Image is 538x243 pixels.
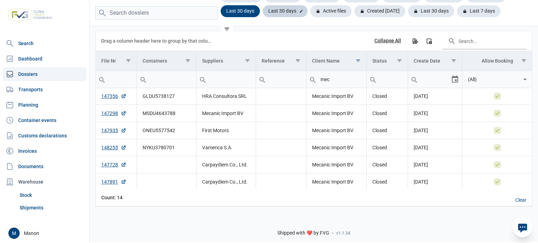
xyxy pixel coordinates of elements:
div: Data grid toolbar [101,31,526,51]
a: Shipments [17,201,87,214]
a: 147891 [101,178,126,185]
span: Show filter options for column 'Reference' [295,58,301,63]
div: Warehouse [3,175,87,189]
span: Show filter options for column 'Status' [397,58,402,63]
a: Invoices [3,144,87,158]
td: Mecanic Import BV [306,173,366,190]
a: Search [3,36,87,50]
span: Show filter options for column 'Allow Booking' [521,58,526,63]
input: Filter cell [256,71,306,88]
td: Mecanic Import BV [306,105,366,122]
div: Search box [137,71,150,88]
span: v1.1.34 [336,230,350,236]
div: File Nr [101,58,116,64]
div: Active files [310,5,352,17]
td: ONEU5577542 [137,122,196,139]
td: Mecanic Import BV [306,87,366,105]
a: 147935 [101,127,126,134]
span: Show filter options for column 'Containers' [185,58,191,63]
div: filter [221,23,233,35]
span: Shipped with ❤️ by FVG [277,230,329,236]
td: Filter cell [137,71,196,88]
td: Column Allow Booking [462,51,532,71]
a: 148255 [101,144,126,151]
input: Filter cell [96,71,137,88]
div: Export all data to Excel [408,35,421,47]
input: Filter cell [137,71,196,88]
td: Filter cell [462,71,532,88]
div: Data grid with 14 rows and 8 columns [96,31,532,206]
td: HRA Consultora SRL [196,87,256,105]
td: Closed [366,173,408,190]
input: Filter cell [367,71,408,88]
span: [DATE] [414,93,428,99]
div: Suppliers [202,58,223,64]
span: Show filter options for column 'File Nr' [126,58,131,63]
td: Closed [366,87,408,105]
div: Drag a column header here to group by that column [101,35,214,47]
input: Search in the data grid [442,33,526,49]
td: Closed [366,122,408,139]
td: Mecanic Import BV [306,139,366,156]
span: [DATE] [414,110,428,116]
td: Closed [366,105,408,122]
td: Column Reference [256,51,306,71]
td: Vamerica S.A. [196,139,256,156]
td: Carpaydiem Co., Ltd. [196,173,256,190]
div: Search box [256,71,269,88]
td: First Motors [196,122,256,139]
div: Create Date [414,58,440,64]
input: Search dossiers [95,6,218,20]
a: Dashboard [3,52,87,66]
div: Select [521,71,529,88]
div: Collapse All [374,38,401,44]
td: Column Create Date [408,51,462,71]
a: Customs declarations [3,129,87,143]
td: GLDU5738127 [137,87,196,105]
div: Select [451,71,459,88]
td: Mecanic Import BV [196,105,256,122]
a: Documents [3,159,87,173]
span: [DATE] [414,145,428,150]
td: Column Status [366,51,408,71]
input: Filter cell [306,71,366,88]
div: Containers [143,58,167,64]
a: Planning [3,98,87,112]
td: Closed [366,156,408,173]
div: Last 7 days [457,5,501,17]
div: Reference [262,58,285,64]
td: Closed [366,139,408,156]
div: Search box [408,71,421,88]
td: Filter cell [306,71,366,88]
input: Filter cell [408,71,451,88]
div: Status [372,58,387,64]
div: Last 30 days [408,5,454,17]
td: Mecanic Import BV [306,156,366,173]
td: Filter cell [256,71,306,88]
div: Column Chooser [423,35,435,47]
span: - [332,230,333,236]
a: 147356 [101,93,126,100]
td: Column File Nr [96,51,137,71]
img: FVG - Global freight forwarding [6,5,55,24]
button: M [8,228,20,239]
div: Manon [8,228,85,239]
a: Dossiers [3,67,87,81]
td: Filter cell [196,71,256,88]
td: Column Suppliers [196,51,256,71]
td: MSDU4643788 [137,105,196,122]
div: Clear [510,194,532,206]
td: Column Containers [137,51,196,71]
td: Mecanic Import BV [306,122,366,139]
a: 147298 [101,110,126,117]
span: [DATE] [414,128,428,133]
span: Show filter options for column 'Create Date' [451,58,456,63]
div: Search box [367,71,379,88]
div: Last 30 days [263,5,308,17]
span: [DATE] [414,179,428,185]
span: [DATE] [414,162,428,167]
div: Search box [196,71,209,88]
a: Container events [3,113,87,127]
